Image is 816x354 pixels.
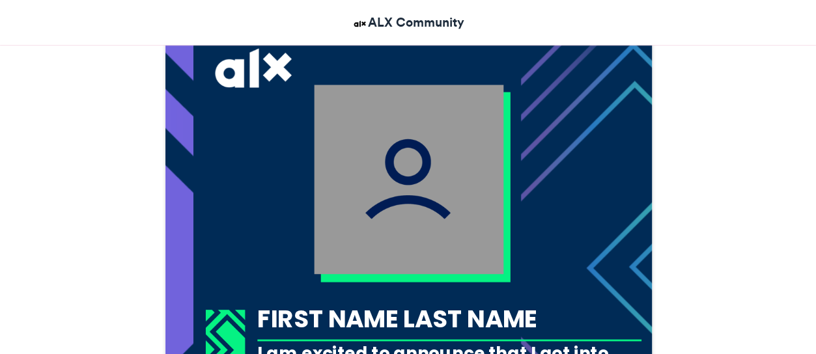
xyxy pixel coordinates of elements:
div: FIRST NAME LAST NAME [257,301,641,335]
img: user_filled.png [314,85,503,274]
img: ALX Community [352,16,368,32]
a: ALX Community [352,13,464,32]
